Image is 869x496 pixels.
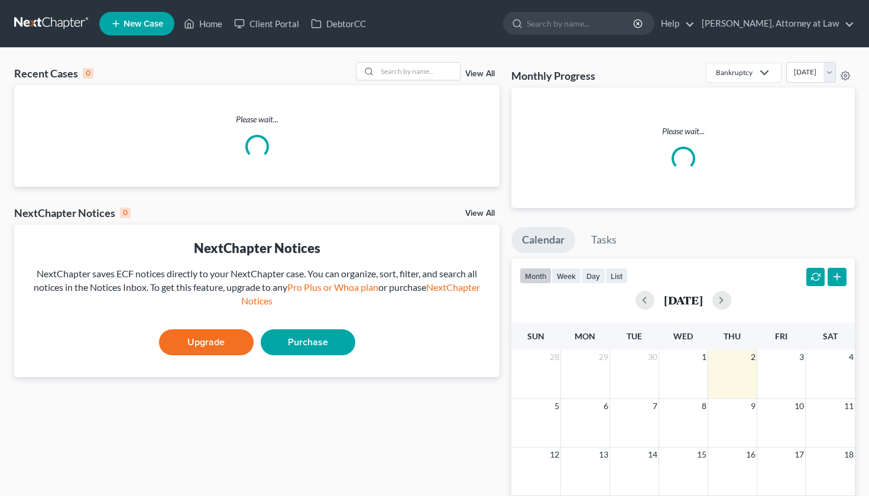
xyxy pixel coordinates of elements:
p: Please wait... [14,114,500,125]
span: 15 [696,448,708,462]
span: Mon [575,331,595,341]
span: 6 [602,399,609,413]
span: 13 [598,448,609,462]
span: 5 [553,399,560,413]
span: 11 [843,399,855,413]
span: 30 [647,350,659,364]
a: Purchase [261,329,355,355]
span: 7 [651,399,659,413]
a: Calendar [511,227,575,253]
span: 18 [843,448,855,462]
button: list [605,268,628,284]
button: day [581,268,605,284]
div: 0 [120,208,131,218]
div: Bankruptcy [716,67,753,77]
span: 3 [798,350,805,364]
div: NextChapter Notices [14,206,131,220]
span: 2 [750,350,757,364]
span: 4 [848,350,855,364]
span: New Case [124,20,163,28]
span: 1 [701,350,708,364]
span: 10 [793,399,805,413]
span: Fri [775,331,787,341]
a: Home [178,13,228,34]
div: Recent Cases [14,66,93,80]
span: 28 [549,350,560,364]
span: Sat [823,331,838,341]
a: NextChapter Notices [241,281,480,306]
a: Client Portal [228,13,305,34]
button: month [520,268,552,284]
button: week [552,268,581,284]
span: Thu [724,331,741,341]
a: Pro Plus or Whoa plan [287,281,378,293]
a: View All [465,70,495,78]
span: 29 [598,350,609,364]
div: NextChapter Notices [24,239,490,257]
a: View All [465,209,495,218]
p: Please wait... [521,125,845,137]
a: [PERSON_NAME], Attorney at Law [696,13,854,34]
span: 12 [549,448,560,462]
span: 17 [793,448,805,462]
span: Wed [673,331,693,341]
span: 9 [750,399,757,413]
div: 0 [83,68,93,79]
a: Tasks [581,227,627,253]
span: 8 [701,399,708,413]
input: Search by name... [527,12,635,34]
span: Sun [527,331,544,341]
h2: [DATE] [664,294,703,306]
div: NextChapter saves ECF notices directly to your NextChapter case. You can organize, sort, filter, ... [24,267,490,308]
span: Tue [627,331,642,341]
a: DebtorCC [305,13,372,34]
h3: Monthly Progress [511,69,595,83]
input: Search by name... [377,63,460,80]
span: 16 [745,448,757,462]
a: Upgrade [159,329,254,355]
span: 14 [647,448,659,462]
a: Help [655,13,695,34]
